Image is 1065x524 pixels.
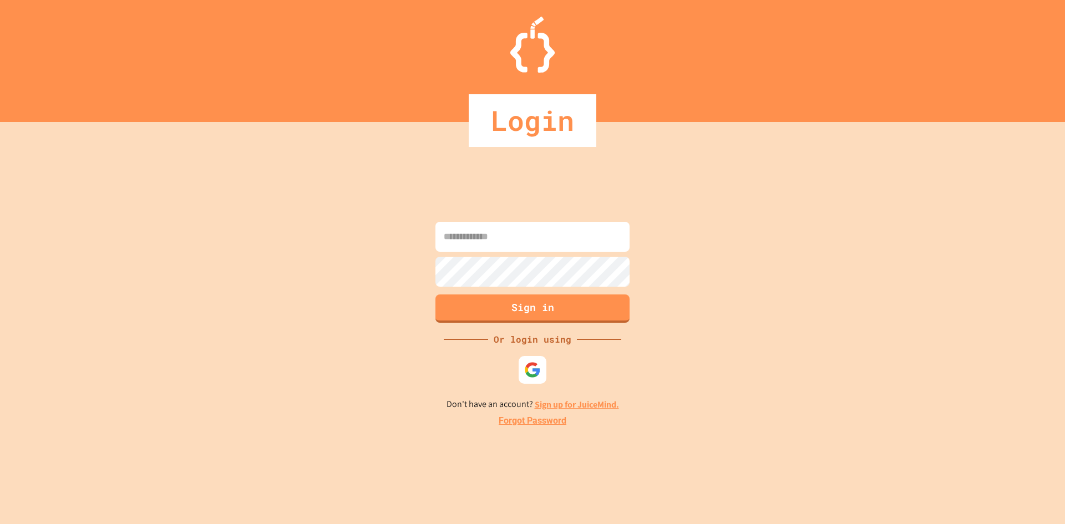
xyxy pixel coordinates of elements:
[524,362,541,378] img: google-icon.svg
[469,94,596,147] div: Login
[488,333,577,346] div: Or login using
[535,399,619,410] a: Sign up for JuiceMind.
[447,398,619,411] p: Don't have an account?
[435,294,630,323] button: Sign in
[499,414,566,428] a: Forgot Password
[510,17,555,73] img: Logo.svg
